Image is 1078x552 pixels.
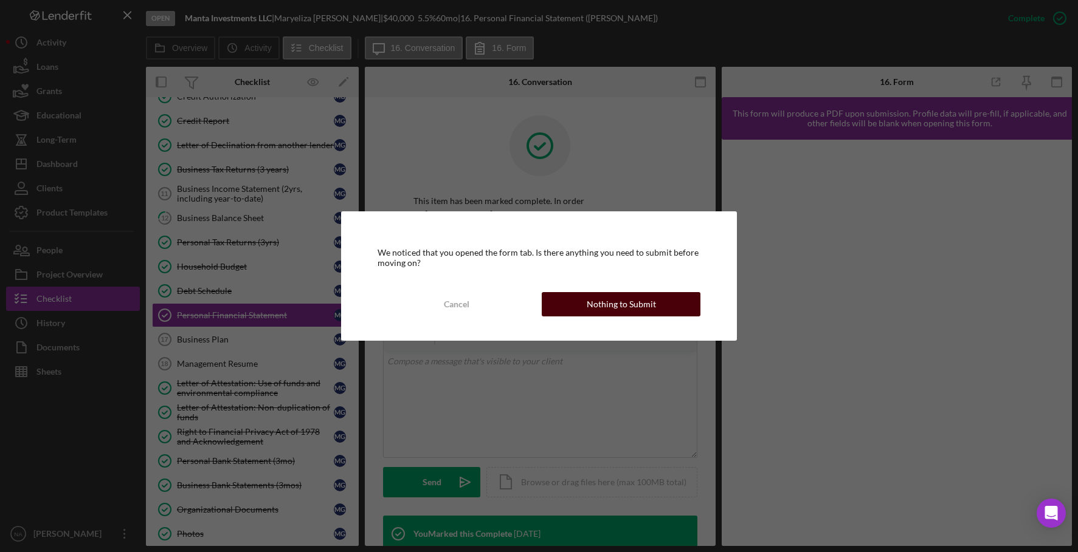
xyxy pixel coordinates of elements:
[1037,499,1066,528] div: Open Intercom Messenger
[587,292,656,316] div: Nothing to Submit
[542,292,700,316] button: Nothing to Submit
[378,248,701,267] div: We noticed that you opened the form tab. Is there anything you need to submit before moving on?
[378,292,536,316] button: Cancel
[444,292,469,316] div: Cancel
